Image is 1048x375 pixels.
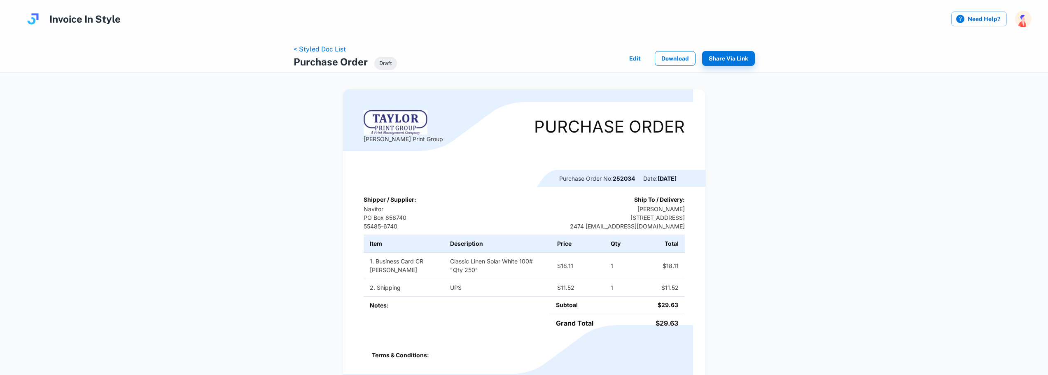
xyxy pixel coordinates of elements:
label: Need Help? [951,12,1007,26]
img: Logo [364,110,427,135]
td: $29.63 [617,296,685,314]
th: Price [551,235,605,253]
td: 1 [605,279,631,297]
th: Description [444,235,551,253]
td: Grand Total [550,314,617,332]
b: Shipper / Supplier: [364,196,416,203]
td: $29.63 [617,314,685,332]
h4: Purchase Order [294,54,368,69]
span: Draft [374,59,397,68]
td: UPS [444,279,551,297]
b: Notes: [370,302,389,309]
td: 1. Business Card CR [PERSON_NAME] [364,252,444,279]
button: Download [655,51,696,66]
nav: breadcrumb [294,44,397,54]
td: $11.52 [551,279,605,297]
b: Ship To / Delivery: [634,196,685,203]
td: 1 [605,252,631,279]
td: $11.52 [631,279,684,297]
div: Purchase Order [534,119,685,135]
td: 2. Shipping [364,279,444,297]
button: Edit [622,51,648,66]
img: photoURL [1015,11,1032,27]
b: Terms & Conditions: [372,352,429,359]
h4: Invoice In Style [49,12,121,26]
div: [PERSON_NAME] Print Group [364,110,443,143]
td: Subtoal [550,296,617,314]
td: $18.11 [551,252,605,279]
img: logo.svg [25,11,41,27]
td: Classic Linen Solar White 100# "Qty 250" [444,252,551,279]
th: Total [631,235,684,253]
p: Navitor PO Box 856740 55485-6740 [364,205,416,231]
th: Qty [605,235,631,253]
p: [PERSON_NAME] [STREET_ADDRESS] 2474 [EMAIL_ADDRESS][DOMAIN_NAME] [570,205,685,231]
a: < Styled Doc List [294,45,346,53]
th: Item [364,235,444,253]
td: $18.11 [631,252,684,279]
button: Share via Link [702,51,755,66]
